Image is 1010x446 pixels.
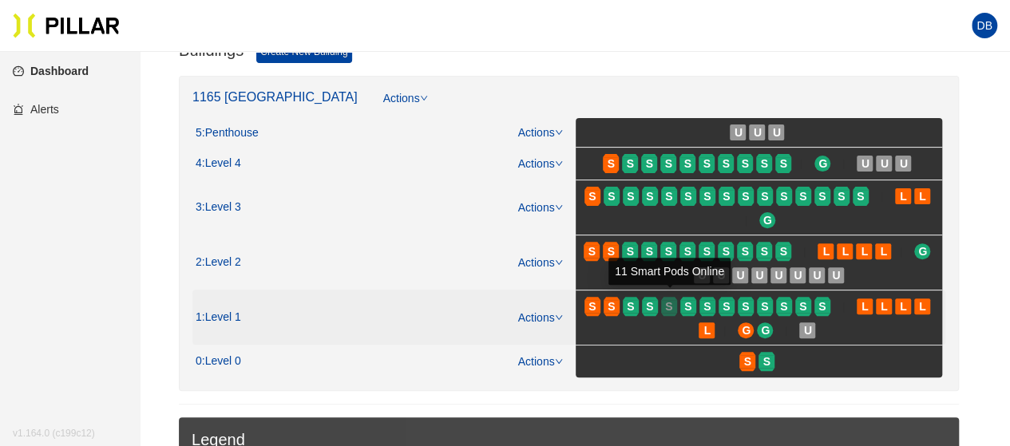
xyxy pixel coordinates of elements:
a: Actions [518,355,563,368]
span: G [742,322,751,339]
span: S [608,298,615,315]
span: S [703,243,711,260]
a: Actions [518,311,563,324]
span: down [555,357,563,365]
span: S [608,187,615,205]
span: S [723,298,730,315]
span: S [780,243,787,260]
span: L [881,298,888,315]
span: : Level 0 [202,354,241,369]
span: S [627,155,634,172]
span: S [684,243,691,260]
span: L [842,243,849,260]
span: S [742,243,749,260]
a: Actions [518,126,563,139]
span: S [763,353,770,370]
span: : Level 2 [202,255,241,270]
span: : Level 4 [202,156,241,171]
span: S [684,155,691,172]
div: 1 [196,310,241,325]
div: 11 Smart Pods Online [608,258,731,285]
span: U [773,124,781,141]
span: U [735,124,743,141]
span: S [646,298,653,315]
span: U [754,124,762,141]
span: S [818,187,826,205]
span: G [761,322,770,339]
div: 4 [196,156,241,171]
span: U [736,266,744,284]
a: dashboardDashboard [13,65,89,77]
span: : Level 3 [202,200,241,215]
span: down [555,160,563,168]
a: Actions [383,89,428,118]
span: S [744,353,751,370]
span: S [838,187,845,205]
span: S [608,155,615,172]
span: U [861,155,869,172]
span: S [588,298,596,315]
span: S [608,243,615,260]
span: S [646,187,653,205]
span: S [665,187,672,205]
img: Pillar Technologies [13,13,120,38]
div: 2 [196,255,241,270]
span: S [703,298,711,315]
span: S [818,298,826,315]
span: S [742,298,749,315]
span: S [703,155,711,172]
div: 3 [196,200,241,215]
span: U [804,322,812,339]
a: Actions [518,157,563,170]
div: 5 [196,126,259,140]
span: S [684,298,691,315]
span: S [761,155,768,172]
span: G [818,155,827,172]
span: S [857,187,864,205]
span: S [665,298,672,315]
span: down [555,259,563,266]
span: L [900,298,907,315]
span: U [813,266,821,284]
span: S [742,187,749,205]
span: L [900,187,907,205]
span: U [774,266,782,284]
span: S [780,298,787,315]
span: L [880,243,887,260]
span: S [799,187,806,205]
span: G [918,243,927,260]
span: S [588,243,596,260]
span: U [832,266,840,284]
span: U [881,155,889,172]
span: S [627,243,634,260]
span: S [646,155,653,172]
span: S [703,187,711,205]
span: L [703,322,711,339]
a: Create New Building [256,41,351,63]
span: S [627,298,634,315]
span: DB [976,13,992,38]
span: L [861,243,868,260]
a: 1165 [GEOGRAPHIC_DATA] [192,90,358,104]
a: Actions [518,201,563,214]
span: down [555,128,563,136]
div: 0 [196,354,241,369]
span: S [723,155,730,172]
span: S [588,187,596,205]
span: L [822,243,830,260]
span: S [780,187,787,205]
h3: Buildings [179,41,244,63]
span: U [794,266,802,284]
span: : Penthouse [202,126,259,140]
span: G [763,211,772,229]
span: S [780,155,787,172]
span: L [919,187,926,205]
span: S [761,298,768,315]
span: S [761,243,768,260]
span: S [665,155,672,172]
a: Actions [518,256,563,269]
span: L [861,298,869,315]
span: S [761,187,768,205]
span: L [919,298,926,315]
